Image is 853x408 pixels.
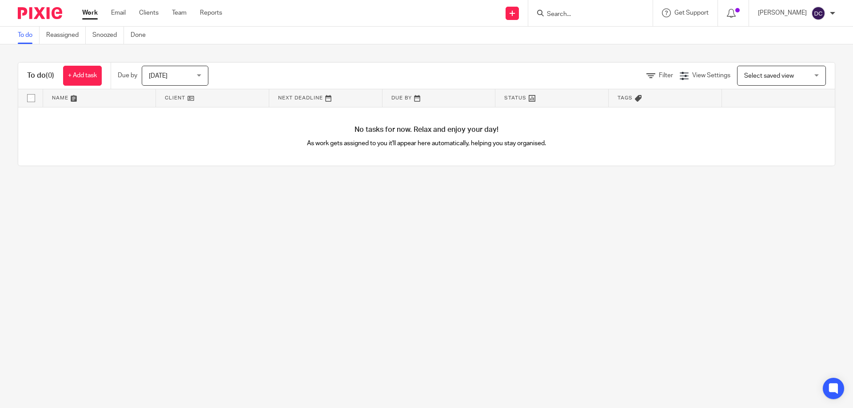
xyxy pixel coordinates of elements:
[131,27,152,44] a: Done
[63,66,102,86] a: + Add task
[111,8,126,17] a: Email
[92,27,124,44] a: Snoozed
[223,139,631,148] p: As work gets assigned to you it'll appear here automatically, helping you stay organised.
[200,8,222,17] a: Reports
[149,73,167,79] span: [DATE]
[82,8,98,17] a: Work
[18,7,62,19] img: Pixie
[744,73,794,79] span: Select saved view
[46,72,54,79] span: (0)
[546,11,626,19] input: Search
[659,72,673,79] span: Filter
[811,6,825,20] img: svg%3E
[172,8,187,17] a: Team
[18,125,835,135] h4: No tasks for now. Relax and enjoy your day!
[118,71,137,80] p: Due by
[674,10,709,16] span: Get Support
[18,27,40,44] a: To do
[46,27,86,44] a: Reassigned
[758,8,807,17] p: [PERSON_NAME]
[27,71,54,80] h1: To do
[692,72,730,79] span: View Settings
[618,95,633,100] span: Tags
[139,8,159,17] a: Clients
